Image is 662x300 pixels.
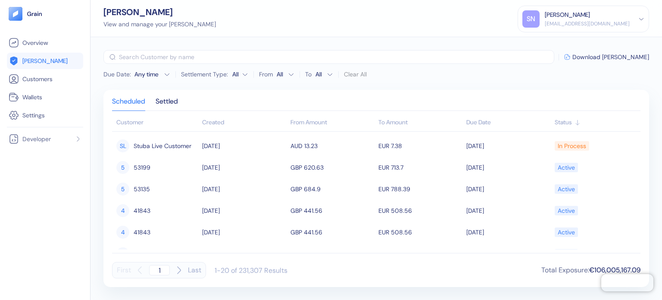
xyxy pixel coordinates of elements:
[200,221,288,243] td: [DATE]
[22,93,42,101] span: Wallets
[9,7,22,21] img: logo-tablet-V2.svg
[288,221,376,243] td: GBP 441.56
[22,111,45,120] span: Settings
[376,135,464,157] td: EUR 7.38
[103,70,131,79] span: Due Date :
[103,20,216,29] div: View and manage your [PERSON_NAME]
[558,203,575,218] div: Active
[200,200,288,221] td: [DATE]
[275,67,294,81] button: From
[103,8,216,16] div: [PERSON_NAME]
[464,200,552,221] td: [DATE]
[288,135,376,157] td: AUD 13.23
[376,221,464,243] td: EUR 508.56
[9,56,81,66] a: [PERSON_NAME]
[134,139,191,153] span: Stuba Live Customer
[116,139,129,152] div: SL
[589,265,640,275] span: €106,005,167.09
[464,178,552,200] td: [DATE]
[572,54,649,60] span: Download [PERSON_NAME]
[9,74,81,84] a: Customers
[22,135,51,143] span: Developer
[558,225,575,240] div: Active
[134,246,153,261] span: 49299
[376,178,464,200] td: EUR 788.39
[112,114,200,132] th: Customer
[9,110,81,120] a: Settings
[466,118,550,127] div: Sort ascending
[558,246,575,261] div: Active
[555,118,636,127] div: Sort ascending
[116,161,129,174] div: 5
[119,50,554,64] input: Search Customer by name
[601,274,653,291] iframe: Chatra live chat
[313,67,333,81] button: To
[116,247,129,260] div: 4
[522,10,540,28] div: SN
[188,262,201,278] button: Last
[541,265,640,275] div: Total Exposure :
[564,54,649,60] button: Download [PERSON_NAME]
[200,178,288,200] td: [DATE]
[288,178,376,200] td: GBP 684.9
[134,225,150,240] span: 41843
[259,71,273,77] label: From
[103,70,170,79] button: Due Date:Any time
[9,38,81,48] a: Overview
[545,20,630,28] div: [EMAIL_ADDRESS][DOMAIN_NAME]
[112,98,145,111] div: Scheduled
[9,92,81,102] a: Wallets
[27,11,43,17] img: logo
[376,243,464,265] td: EUR 840.47
[156,98,178,111] div: Settled
[464,135,552,157] td: [DATE]
[134,182,150,196] span: 53135
[558,160,575,175] div: Active
[22,57,68,65] span: [PERSON_NAME]
[288,157,376,178] td: GBP 620.63
[200,157,288,178] td: [DATE]
[200,135,288,157] td: [DATE]
[181,71,228,77] label: Settlement Type:
[545,10,590,19] div: [PERSON_NAME]
[288,243,376,265] td: INR 87,678.53
[117,262,131,278] button: First
[376,157,464,178] td: EUR 713.7
[134,70,160,79] div: Any time
[134,160,150,175] span: 53199
[116,204,129,217] div: 4
[464,221,552,243] td: [DATE]
[376,200,464,221] td: EUR 508.56
[464,243,552,265] td: [DATE]
[22,75,53,83] span: Customers
[200,243,288,265] td: [DATE]
[376,114,464,132] th: To Amount
[288,114,376,132] th: From Amount
[232,67,248,81] button: Settlement Type:
[22,38,48,47] span: Overview
[202,118,286,127] div: Sort ascending
[215,266,287,275] div: 1-20 of 231,307 Results
[134,203,150,218] span: 41843
[558,139,586,153] div: In Process
[116,226,129,239] div: 4
[288,200,376,221] td: GBP 441.56
[558,182,575,196] div: Active
[116,183,129,196] div: 5
[305,71,312,77] label: To
[464,157,552,178] td: [DATE]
